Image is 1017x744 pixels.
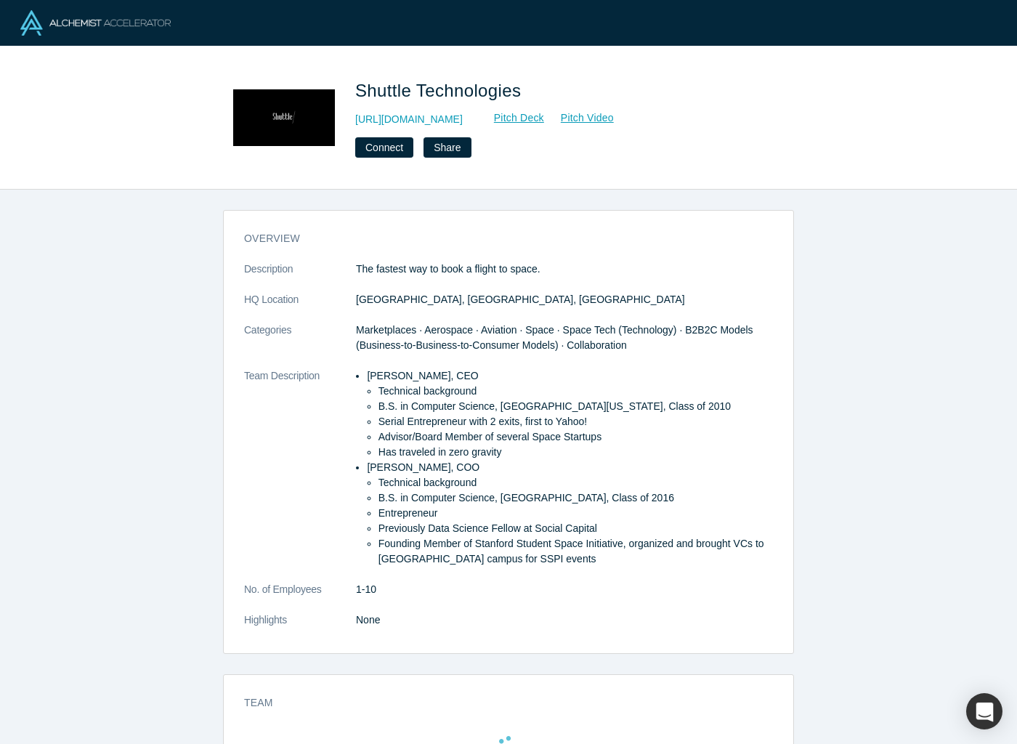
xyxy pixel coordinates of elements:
[244,292,356,323] dt: HQ Location
[378,506,773,521] p: Entrepreneur
[367,460,773,567] li: [PERSON_NAME], COO
[424,137,471,158] button: Share
[244,582,356,612] dt: No. of Employees
[244,231,753,246] h3: overview
[356,292,773,307] dd: [GEOGRAPHIC_DATA], [GEOGRAPHIC_DATA], [GEOGRAPHIC_DATA]
[378,445,773,460] li: Has traveled in zero gravity
[478,110,545,126] a: Pitch Deck
[356,582,773,597] dd: 1-10
[378,399,773,414] li: B.S. in Computer Science, [GEOGRAPHIC_DATA][US_STATE], Class of 2010
[378,429,773,445] li: Advisor/Board Member of several Space Startups
[545,110,615,126] a: Pitch Video
[378,536,773,567] p: Founding Member of Stanford Student Space Initiative, organized and brought VCs to [GEOGRAPHIC_DA...
[244,695,753,711] h3: Team
[20,10,171,36] img: Alchemist Logo
[244,368,356,582] dt: Team Description
[367,368,773,460] li: [PERSON_NAME], CEO
[244,262,356,292] dt: Description
[378,475,773,490] p: Technical background
[233,67,335,169] img: Shuttle Technologies's Logo
[355,81,526,100] span: Shuttle Technologies
[244,612,356,643] dt: Highlights
[356,324,753,351] span: Marketplaces · Aerospace · Aviation · Space · Space Tech (Technology) · B2B2C Models (Business-to...
[356,612,773,628] p: None
[378,414,773,429] li: Serial Entrepreneur with 2 exits, first to Yahoo!
[378,521,773,536] p: Previously Data Science Fellow at Social Capital
[355,112,463,127] a: [URL][DOMAIN_NAME]
[355,137,413,158] button: Connect
[378,384,773,399] li: Technical background
[378,490,773,506] p: B.S. in Computer Science, [GEOGRAPHIC_DATA], Class of 2016
[244,323,356,368] dt: Categories
[356,262,773,277] p: The fastest way to book a flight to space.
